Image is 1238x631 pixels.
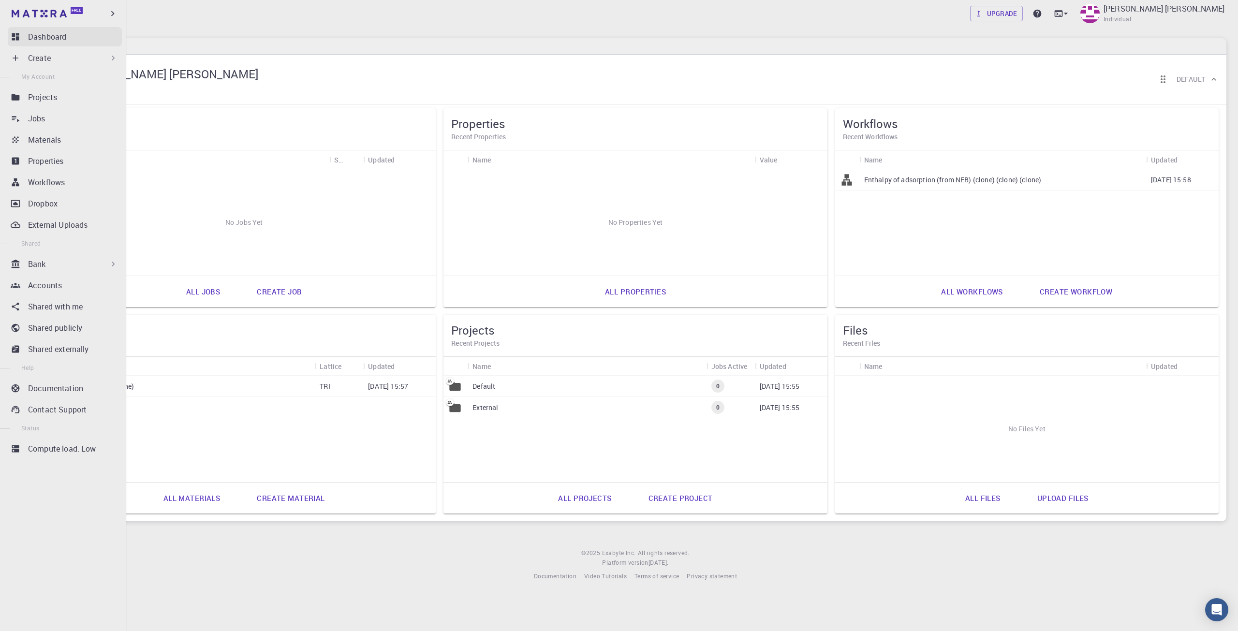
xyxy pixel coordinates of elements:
[755,150,827,169] div: Value
[638,486,723,510] a: Create project
[28,279,62,291] p: Accounts
[28,322,82,334] p: Shared publicly
[760,357,786,376] div: Updated
[1146,150,1219,169] div: Updated
[363,150,436,169] div: Updated
[1029,280,1123,303] a: Create workflow
[341,358,357,374] button: Sort
[60,116,428,132] h5: Jobs
[28,134,61,146] p: Materials
[28,198,58,209] p: Dropbox
[712,382,723,390] span: 0
[451,323,819,338] h5: Projects
[534,572,576,580] span: Documentation
[21,424,39,432] span: Status
[468,357,706,376] div: Name
[1151,175,1191,185] p: [DATE] 15:58
[1178,358,1193,374] button: Sort
[864,357,883,376] div: Name
[246,280,312,303] a: Create job
[8,88,122,107] a: Projects
[491,358,506,374] button: Sort
[1146,357,1219,376] div: Updated
[28,258,46,270] p: Bank
[44,55,1226,104] div: Miguel Ángel Cortés Cuan[PERSON_NAME] [PERSON_NAME]IndividualReorder cardsDefault
[1151,150,1178,169] div: Updated
[594,280,677,303] a: All properties
[329,150,363,169] div: Status
[760,150,778,169] div: Value
[760,382,800,391] p: [DATE] 15:55
[395,152,410,167] button: Sort
[843,132,1211,142] h6: Recent Workflows
[472,403,498,412] p: External
[843,116,1211,132] h5: Workflows
[44,104,1226,521] div: Miguel Ángel Cortés Cuan[PERSON_NAME] [PERSON_NAME]IndividualReorder cardsDefault
[707,357,755,376] div: Jobs Active
[8,254,122,274] div: Bank
[468,150,754,169] div: Name
[786,358,802,374] button: Sort
[28,382,83,394] p: Documentation
[491,152,506,167] button: Sort
[21,239,41,247] span: Shared
[343,152,358,167] button: Sort
[547,486,622,510] a: All projects
[52,169,436,276] div: No Jobs Yet
[28,176,65,188] p: Workflows
[363,357,436,376] div: Updated
[835,376,1219,482] div: No Files Yet
[8,109,122,128] a: Jobs
[8,318,122,338] a: Shared publicly
[8,439,122,458] a: Compute load: Low
[472,357,491,376] div: Name
[451,132,819,142] h6: Recent Properties
[28,113,45,124] p: Jobs
[970,6,1023,21] a: Upgrade
[602,549,636,557] span: Exabyte Inc.
[864,150,883,169] div: Name
[777,152,793,167] button: Sort
[60,338,428,349] h6: Recent Materials
[843,323,1211,338] h5: Files
[451,116,819,132] h5: Properties
[176,280,231,303] a: All jobs
[602,558,648,568] span: Platform version
[930,280,1014,303] a: All workflows
[711,357,748,376] div: Jobs Active
[602,548,636,558] a: Exabyte Inc.
[28,404,87,415] p: Contact Support
[8,400,122,419] a: Contact Support
[8,173,122,192] a: Workflows
[21,73,55,80] span: My Account
[320,357,341,376] div: Lattice
[28,52,51,64] p: Create
[443,169,827,276] div: No Properties Yet
[451,338,819,349] h6: Recent Projects
[1027,486,1099,510] a: Upload files
[60,323,428,338] h5: Materials
[1104,3,1224,15] p: [PERSON_NAME] [PERSON_NAME]
[859,150,1146,169] div: Name
[634,572,679,580] span: Terms of service
[712,403,723,411] span: 0
[864,175,1042,185] p: Enthalpy of adsorption (from NEB) (clone) (clone) (clone)
[443,357,468,376] div: Icon
[28,31,66,43] p: Dashboard
[584,572,627,580] span: Video Tutorials
[1178,152,1193,167] button: Sort
[8,151,122,171] a: Properties
[12,10,67,17] img: logo
[153,486,231,510] a: All materials
[955,486,1011,510] a: All files
[1177,74,1205,85] h6: Default
[859,357,1146,376] div: Name
[472,150,491,169] div: Name
[8,48,122,68] div: Create
[534,572,576,581] a: Documentation
[28,443,96,455] p: Compute load: Low
[19,7,54,15] span: Support
[1104,15,1131,24] span: Individual
[8,130,122,149] a: Materials
[687,572,737,581] a: Privacy statement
